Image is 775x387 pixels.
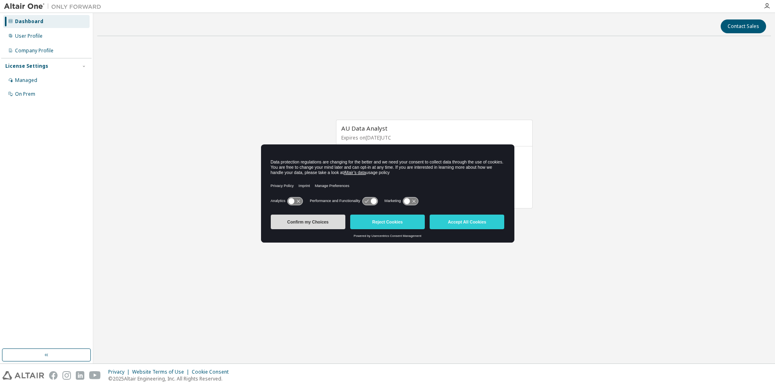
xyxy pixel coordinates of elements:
img: instagram.svg [62,371,71,380]
img: linkedin.svg [76,371,84,380]
img: facebook.svg [49,371,58,380]
div: User Profile [15,33,43,39]
button: Contact Sales [721,19,766,33]
div: Company Profile [15,47,54,54]
div: Dashboard [15,18,43,25]
img: altair_logo.svg [2,371,44,380]
p: Expires on [DATE] UTC [341,134,525,141]
div: License Settings [5,63,48,69]
p: © 2025 Altair Engineering, Inc. All Rights Reserved. [108,375,233,382]
img: youtube.svg [89,371,101,380]
div: On Prem [15,91,35,97]
div: Cookie Consent [192,369,233,375]
div: Privacy [108,369,132,375]
img: Altair One [4,2,105,11]
div: Website Terms of Use [132,369,192,375]
span: AU Data Analyst [341,124,387,132]
div: Managed [15,77,37,84]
